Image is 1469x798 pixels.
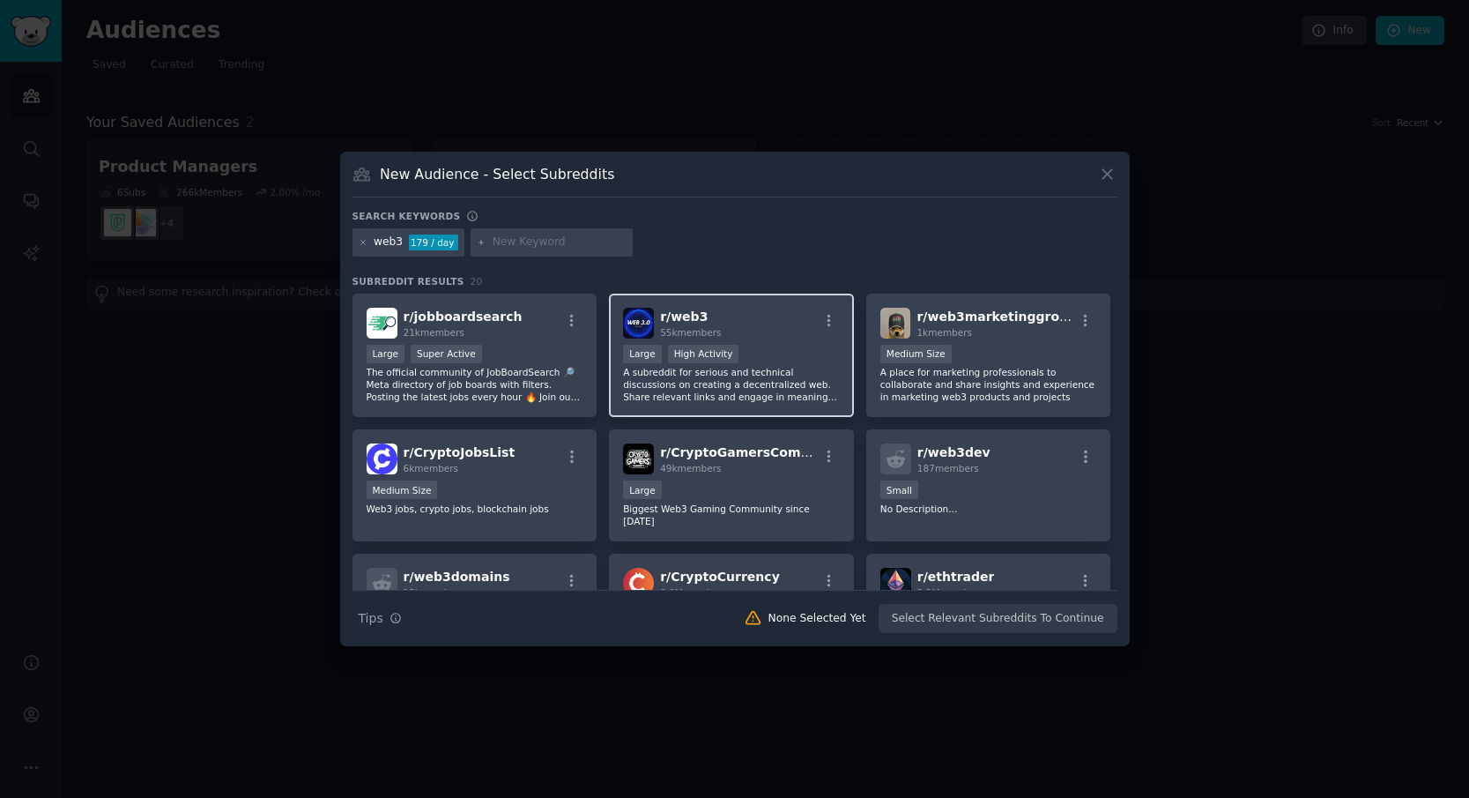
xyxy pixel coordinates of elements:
[623,503,840,527] p: Biggest Web3 Gaming Community since [DATE]
[660,310,708,324] span: r/ web3
[404,587,464,598] span: 12k members
[768,611,866,627] div: None Selected Yet
[367,345,405,363] div: Large
[352,210,461,222] h3: Search keywords
[352,275,464,287] span: Subreddit Results
[380,165,614,183] h3: New Audience - Select Subreddits
[917,587,984,598] span: 2.3M members
[411,345,482,363] div: Super Active
[660,445,849,459] span: r/ CryptoGamersCommunity
[367,503,583,515] p: Web3 jobs, crypto jobs, blockchain jobs
[623,345,662,363] div: Large
[409,235,458,250] div: 179 / day
[668,345,739,363] div: High Activity
[374,235,403,250] div: web3
[367,481,438,499] div: Medium Size
[660,327,721,338] span: 55k members
[917,445,990,459] span: r/ web3dev
[623,366,840,403] p: A subreddit for serious and technical discussions on creating a decentralized web. Share relevant...
[880,366,1097,403] p: A place for marketing professionals to collaborate and share insights and experience in marketing...
[367,366,583,403] p: The official community of JobBoardSearch 🔎 Meta directory of job boards with filters. Posting the...
[352,603,408,634] button: Tips
[359,609,383,628] span: Tips
[880,481,918,499] div: Small
[660,587,727,598] span: 9.9M members
[917,570,995,584] span: r/ ethtrader
[916,327,972,338] span: 1k members
[404,570,510,584] span: r/ web3domains
[623,481,662,499] div: Large
[880,503,1097,515] p: No Description...
[660,463,721,474] span: 49k members
[880,308,911,339] img: web3marketinggroup
[660,570,780,584] span: r/ CryptoCurrency
[493,235,627,250] input: New Keyword
[404,445,516,459] span: r/ CryptoJobsList
[880,345,952,363] div: Medium Size
[367,308,397,339] img: jobboardsearch
[917,463,979,474] span: 187 members
[367,444,397,474] img: CryptoJobsList
[623,444,654,474] img: CryptoGamersCommunity
[404,327,464,338] span: 21k members
[471,276,483,287] span: 20
[916,310,1077,324] span: r/ web3marketinggroup
[404,310,523,324] span: r/ jobboardsearch
[404,463,459,474] span: 6k members
[623,308,654,339] img: web3
[880,568,911,599] img: ethtrader
[623,568,654,599] img: CryptoCurrency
